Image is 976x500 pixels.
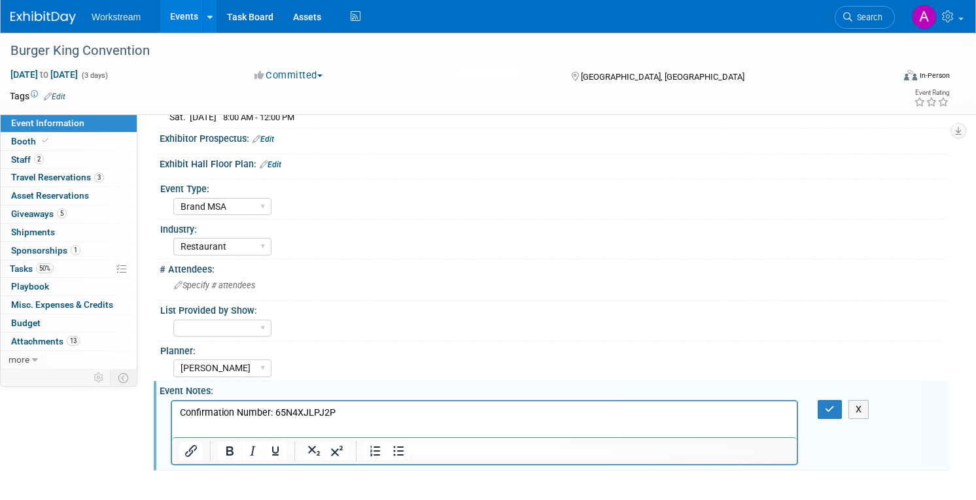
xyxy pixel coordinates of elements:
span: Attachments [11,336,80,346]
div: Exhibitor Prospectus: [160,129,950,146]
span: [GEOGRAPHIC_DATA], [GEOGRAPHIC_DATA] [581,72,744,82]
a: Search [835,6,895,29]
a: Budget [1,314,137,332]
a: Shipments [1,224,137,241]
span: Budget [11,318,41,328]
span: Sponsorships [11,245,80,256]
div: # Attendees: [160,259,950,276]
span: Misc. Expenses & Credits [11,299,113,310]
button: Committed [250,69,328,82]
td: Toggle Event Tabs [111,369,137,386]
a: Attachments13 [1,333,137,350]
a: Giveaways5 [1,205,137,223]
span: (3 days) [80,71,108,80]
a: Edit [260,160,281,169]
img: ExhibitDay [10,11,76,24]
div: Event Rating [914,90,949,96]
div: List Provided by Show: [160,301,944,317]
span: 1 [71,245,80,255]
span: Event Information [11,118,84,128]
a: Sponsorships1 [1,242,137,259]
span: Booth [11,136,51,146]
a: Travel Reservations3 [1,169,137,186]
span: [DATE] [DATE] [10,69,78,80]
span: to [38,69,50,80]
span: 2 [34,154,44,164]
a: Booth [1,133,137,150]
button: Underline [264,442,287,460]
div: Burger King Convention [6,39,870,63]
span: Asset Reservations [11,190,89,201]
span: Workstream [92,12,141,22]
button: Bullet list [387,442,410,460]
iframe: Rich Text Area [172,401,797,437]
button: Superscript [326,442,348,460]
span: 8:00 AM - 12:00 PM [223,112,294,122]
td: Tags [10,90,65,103]
span: Shipments [11,227,55,237]
span: Staff [11,154,44,165]
div: Planner: [160,341,944,358]
a: Playbook [1,278,137,295]
button: X [848,400,869,419]
a: Tasks50% [1,260,137,278]
button: Subscript [303,442,325,460]
span: Search [852,12,882,22]
a: Asset Reservations [1,187,137,205]
span: Giveaways [11,208,67,219]
button: Insert/edit link [180,442,202,460]
img: Amelia Hapgood [912,5,937,29]
span: Specify # attendees [174,280,255,290]
div: Event Format [810,68,950,88]
a: Misc. Expenses & Credits [1,296,137,314]
td: Personalize Event Tab Strip [88,369,111,386]
span: more [9,354,29,365]
div: Exhibit Hall Floor Plan: [160,154,950,171]
img: Format-Inperson.png [904,70,917,80]
button: Numbered list [364,442,387,460]
a: Edit [44,92,65,101]
span: 3 [94,173,104,182]
a: Event Information [1,114,137,132]
span: Playbook [11,281,49,292]
a: Edit [253,135,274,144]
span: 5 [57,208,67,218]
div: Industry: [160,220,944,236]
td: [DATE] [190,110,217,124]
div: Event Type: [160,179,944,195]
i: Booth reservation complete [42,137,48,144]
button: Bold [218,442,241,460]
a: Staff2 [1,151,137,169]
span: 13 [67,336,80,346]
div: In-Person [919,71,950,80]
span: 50% [36,263,54,273]
button: Italic [241,442,264,460]
a: more [1,351,137,369]
td: Sat. [169,110,190,124]
span: Travel Reservations [11,172,104,182]
span: Tasks [10,263,54,274]
div: Event Notes: [160,381,950,397]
